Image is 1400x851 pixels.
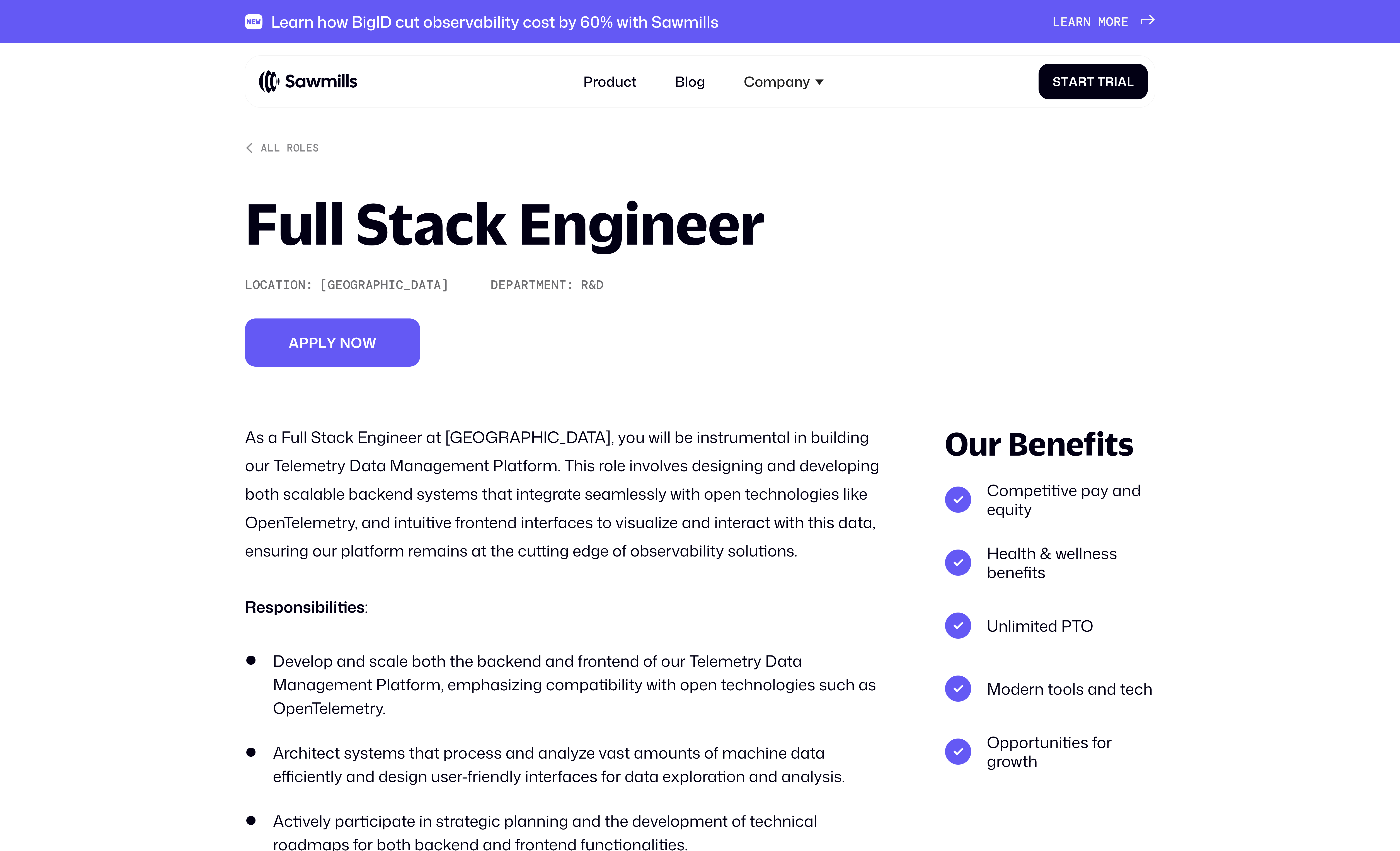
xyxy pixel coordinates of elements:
span: y [326,334,336,351]
p: ‍ [945,783,1155,800]
li: Modern tools and tech [945,657,1155,720]
div: Location: [245,277,313,292]
span: t [1061,74,1069,89]
span: r [1105,74,1114,89]
li: Competitive pay and equity [945,468,1155,531]
div: Company [733,63,834,100]
span: l [1127,74,1134,89]
span: m [1098,14,1106,29]
strong: Responsibilities [245,596,365,618]
span: A [289,334,299,351]
span: a [1118,74,1127,89]
span: a [1068,14,1076,29]
a: All roles [245,142,319,154]
div: Department: [491,277,574,292]
div: [GEOGRAPHIC_DATA] [320,277,449,292]
li: Architect systems that process and analyze vast amounts of machine data efficiently and design us... [245,741,889,788]
div: Our Benefits [945,423,1155,465]
span: e [1121,14,1129,29]
span: p [309,334,318,351]
span: w [362,334,376,351]
a: Blog [664,63,716,100]
p: : [245,592,889,621]
li: Health & wellness benefits [945,531,1155,594]
span: r [1114,14,1121,29]
a: Learnmore [1053,14,1155,29]
span: t [1087,74,1095,89]
span: r [1078,74,1087,89]
div: R&D [581,277,604,292]
span: i [1114,74,1118,89]
li: Opportunities for growth [945,720,1155,783]
span: e [1060,14,1068,29]
li: Develop and scale both the backend and frontend of our Telemetry Data Management Platform, emphas... [245,649,889,720]
li: Unlimited PTO [945,594,1155,657]
div: All roles [261,142,319,154]
span: S [1053,74,1061,89]
div: Learn how BigID cut observability cost by 60% with Sawmills [271,12,719,31]
span: r [1076,14,1083,29]
div: Company [744,73,810,90]
span: n [340,334,351,351]
span: o [1106,14,1114,29]
span: p [299,334,309,351]
span: T [1097,74,1105,89]
h1: Full Stack Engineer [245,195,765,251]
span: L [1053,14,1060,29]
span: o [351,334,362,351]
p: As a Full Stack Engineer at [GEOGRAPHIC_DATA], you will be instrumental in building our Telemetry... [245,423,889,564]
a: Applynow [245,318,420,367]
span: a [1069,74,1078,89]
a: StartTrial [1039,64,1148,99]
span: l [318,334,326,351]
span: n [1083,14,1091,29]
a: Product [573,63,647,100]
